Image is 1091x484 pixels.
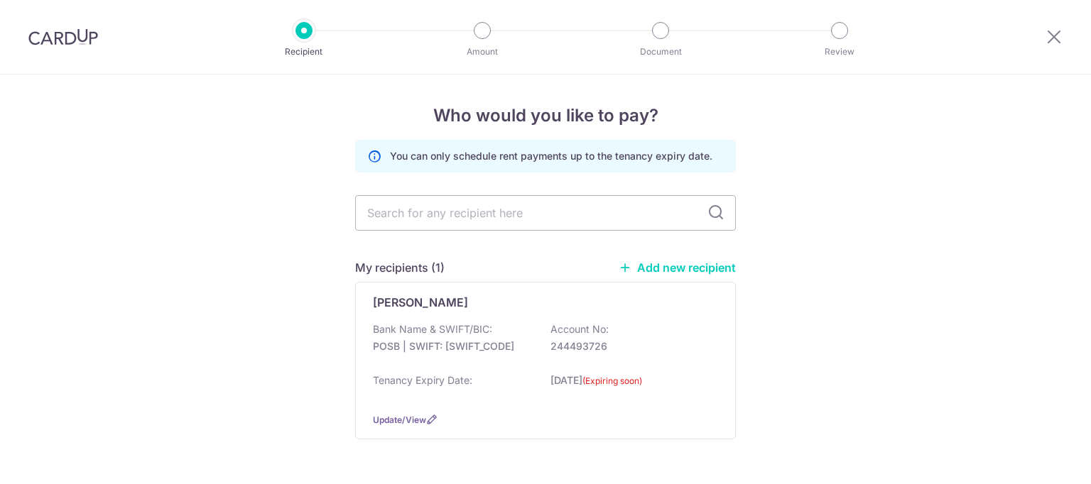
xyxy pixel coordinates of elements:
[373,294,468,311] p: [PERSON_NAME]
[355,259,445,276] h5: My recipients (1)
[550,322,609,336] p: Account No:
[28,28,98,45] img: CardUp
[373,414,426,425] a: Update/View
[550,373,710,397] p: [DATE]
[373,322,492,336] p: Bank Name & SWIFT/BIC:
[608,45,713,59] p: Document
[390,149,712,163] p: You can only schedule rent payments up to the tenancy expiry date.
[619,260,736,275] a: Add new recipient
[373,373,472,387] p: Tenancy Expiry Date:
[355,103,736,128] h4: Who would you like to pay?
[430,45,535,59] p: Amount
[582,374,642,388] label: (Expiring soon)
[787,45,892,59] p: Review
[251,45,357,59] p: Recipient
[373,339,532,353] p: POSB | SWIFT: [SWIFT_CODE]
[355,195,736,231] input: Search for any recipient here
[550,339,710,353] p: 244493726
[1000,441,1077,477] iframe: Opens a widget where you can find more information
